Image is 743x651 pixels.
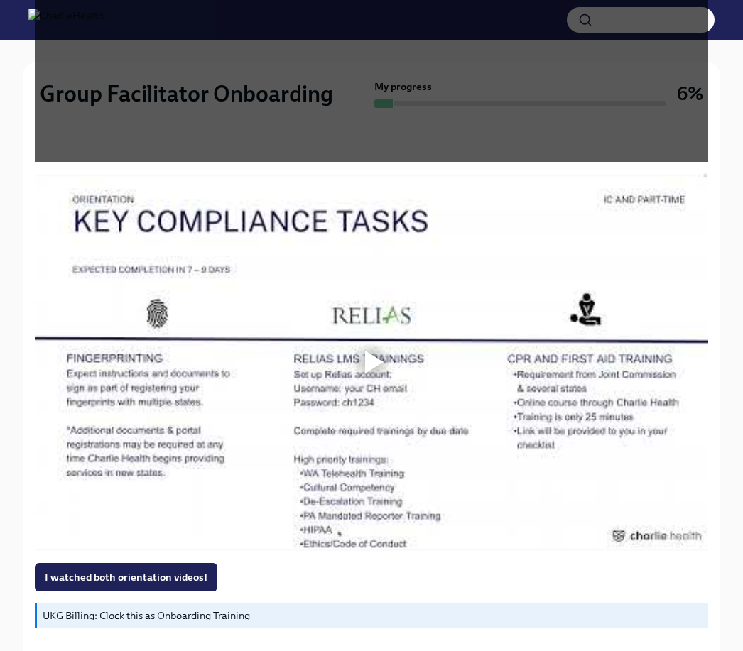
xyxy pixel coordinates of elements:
[45,570,207,584] span: I watched both orientation videos!
[40,80,333,108] h2: Group Facilitator Onboarding
[677,81,703,106] h3: 6%
[374,80,432,94] strong: My progress
[35,563,217,591] button: I watched both orientation videos!
[28,9,104,31] img: CharlieHealth
[43,608,703,623] p: UKG Billing: Clock this as Onboarding Training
